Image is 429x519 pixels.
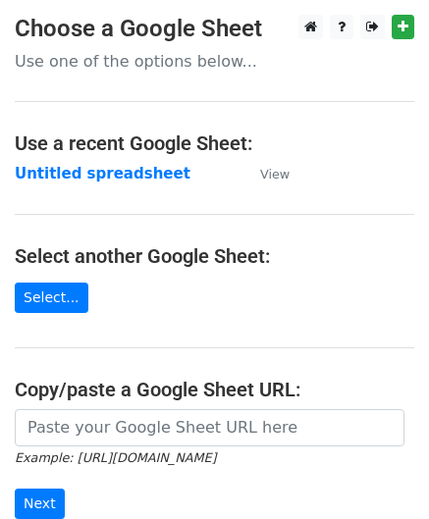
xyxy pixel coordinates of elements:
h4: Select another Google Sheet: [15,244,414,268]
a: Untitled spreadsheet [15,165,190,182]
a: Select... [15,283,88,313]
small: Example: [URL][DOMAIN_NAME] [15,450,216,465]
h4: Copy/paste a Google Sheet URL: [15,378,414,401]
h4: Use a recent Google Sheet: [15,131,414,155]
h3: Choose a Google Sheet [15,15,414,43]
a: View [241,165,290,182]
input: Paste your Google Sheet URL here [15,409,404,446]
small: View [260,167,290,182]
p: Use one of the options below... [15,51,414,72]
input: Next [15,489,65,519]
